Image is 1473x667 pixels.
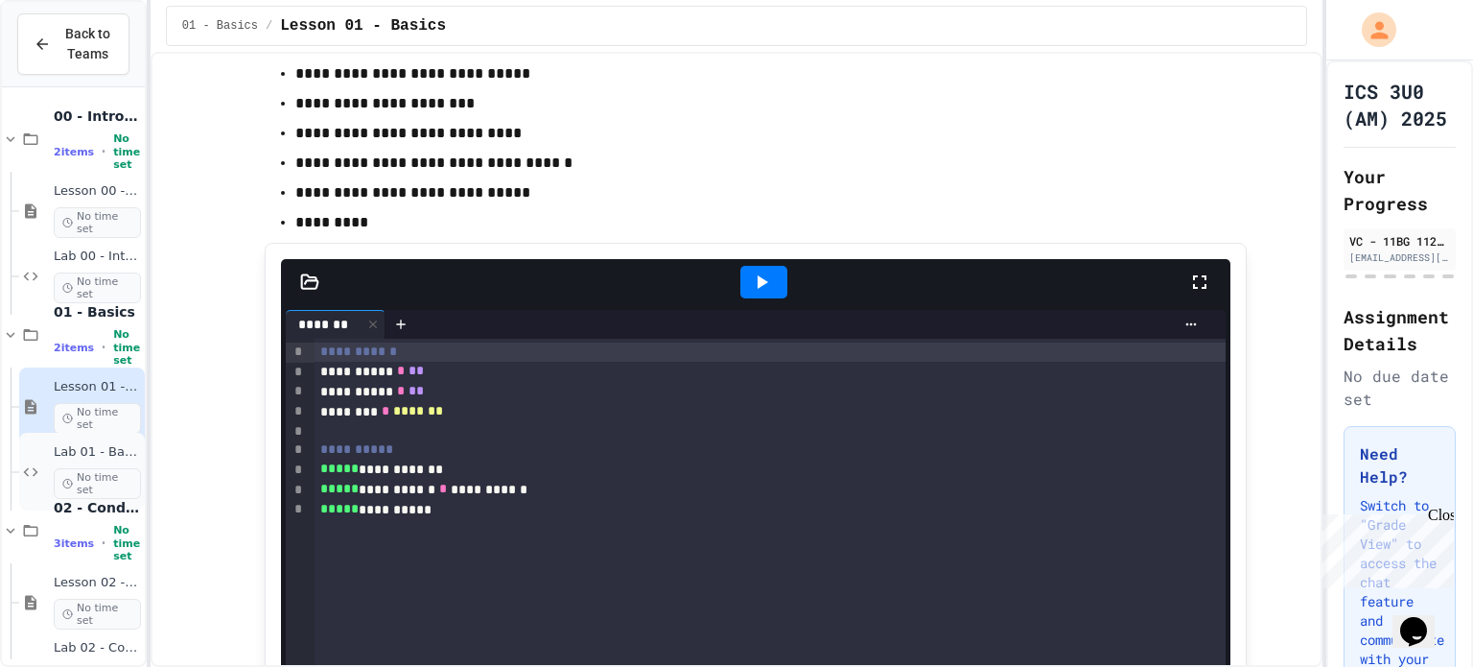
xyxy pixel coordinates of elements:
span: 00 - Introduction [54,107,141,125]
div: No due date set [1344,365,1456,411]
div: VC - 11BG 1122991 [PERSON_NAME] SS [1349,232,1450,250]
span: Lab 01 - Basics [54,444,141,461]
div: [EMAIL_ADDRESS][DOMAIN_NAME] [1349,250,1450,265]
h1: ICS 3U0 (AM) 2025 [1344,78,1456,131]
span: • [102,536,105,551]
span: 01 - Basics [54,303,141,321]
span: No time set [54,207,141,238]
span: No time set [54,599,141,630]
span: 2 items [54,342,94,354]
span: Lesson 01 - Basics [280,14,446,37]
span: Lab 00 - Introduction [54,249,141,265]
span: Lab 02 - Conditionals [54,640,141,656]
span: No time set [54,273,141,303]
span: Back to Teams [62,24,113,64]
div: Chat with us now!Close [8,8,132,122]
span: 02 - Conditional Statements (if) [54,499,141,516]
h2: Assignment Details [1344,303,1456,357]
span: No time set [113,132,141,171]
iframe: chat widget [1314,507,1454,588]
span: 2 items [54,146,94,158]
div: My Account [1342,8,1401,52]
button: Back to Teams [17,13,129,75]
h2: Your Progress [1344,163,1456,217]
span: • [102,340,105,355]
span: • [102,144,105,159]
span: 3 items [54,537,94,550]
span: No time set [54,403,141,434]
span: No time set [54,468,141,499]
span: No time set [113,328,141,367]
span: Lesson 02 - Conditional Statements (if) [54,575,141,591]
span: No time set [113,524,141,562]
span: Lesson 01 - Basics [54,379,141,395]
iframe: chat widget [1392,590,1454,648]
span: 01 - Basics [182,18,258,34]
h3: Need Help? [1360,442,1439,488]
span: Lesson 00 - Introduction [54,183,141,200]
span: / [266,18,272,34]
